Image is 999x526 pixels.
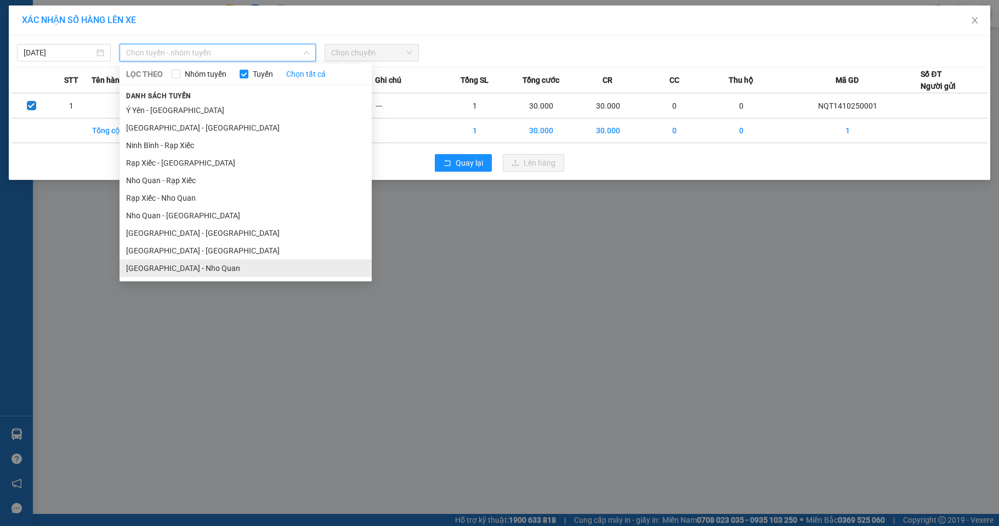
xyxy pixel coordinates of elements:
span: Tuyến [248,68,277,80]
b: Gửi khách hàng [103,56,206,70]
td: 1 [774,118,921,143]
span: Chọn tuyến - nhóm tuyến [126,44,309,61]
span: Chọn chuyến [331,44,412,61]
li: Rạp Xiếc - [GEOGRAPHIC_DATA] [120,154,372,172]
div: Số ĐT Người gửi [921,68,956,92]
li: Số 2 [PERSON_NAME], [GEOGRAPHIC_DATA] [61,27,249,41]
td: 1 [441,118,508,143]
a: Chọn tất cả [286,68,326,80]
button: rollbackQuay lại [435,154,492,172]
li: [GEOGRAPHIC_DATA] - Nho Quan [120,259,372,277]
td: 0 [708,93,774,118]
span: Quay lại [456,157,483,169]
li: Nho Quan - Rạp Xiếc [120,172,372,189]
span: down [303,49,310,56]
b: GỬI : VP [PERSON_NAME] [14,80,119,134]
span: XÁC NHẬN SỐ HÀNG LÊN XE [22,15,136,25]
li: [GEOGRAPHIC_DATA] - [GEOGRAPHIC_DATA] [120,119,372,137]
b: Duy Khang Limousine [89,13,220,26]
span: close [970,16,979,25]
span: Mã GD [836,74,859,86]
button: Close [960,5,990,36]
input: 14/10/2025 [24,47,94,59]
span: rollback [444,159,451,168]
span: CC [669,74,679,86]
td: 0 [642,93,708,118]
span: STT [64,74,78,86]
td: 30.000 [575,93,641,118]
span: Nhóm tuyến [180,68,231,80]
td: Tổng cộng [92,118,158,143]
td: 1 [441,93,508,118]
li: Rạp Xiếc - Nho Quan [120,189,372,207]
span: Tên hàng [92,74,124,86]
li: [GEOGRAPHIC_DATA] - [GEOGRAPHIC_DATA] [120,224,372,242]
span: Thu hộ [729,74,753,86]
button: uploadLên hàng [503,154,564,172]
td: 30.000 [508,93,575,118]
li: Ninh Bình - Rạp Xiếc [120,137,372,154]
td: 0 [708,118,774,143]
td: 30.000 [508,118,575,143]
li: Nho Quan - [GEOGRAPHIC_DATA] [120,207,372,224]
td: 30.000 [575,118,641,143]
span: Tổng cước [523,74,559,86]
td: NQT1410250001 [774,93,921,118]
td: 0 [642,118,708,143]
span: Danh sách tuyến [120,91,198,101]
td: --- [375,93,441,118]
span: Tổng SL [461,74,489,86]
img: logo.jpg [14,14,69,69]
span: LỌC THEO [126,68,163,80]
span: Ghi chú [375,74,401,86]
h1: NQT1410250001 [120,80,190,104]
li: Hotline: 19003086 [61,41,249,54]
span: CR [603,74,612,86]
td: 1 [52,93,92,118]
li: [GEOGRAPHIC_DATA] - [GEOGRAPHIC_DATA] [120,242,372,259]
li: Ý Yên - [GEOGRAPHIC_DATA] [120,101,372,119]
